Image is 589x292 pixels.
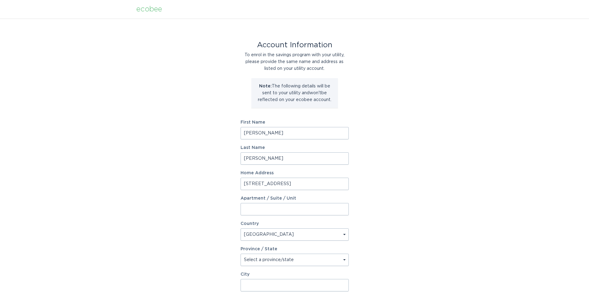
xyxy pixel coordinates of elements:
[256,83,333,103] p: The following details will be sent to your utility and won't be reflected on your ecobee account.
[136,6,162,13] div: ecobee
[241,42,349,49] div: Account Information
[241,196,349,201] label: Apartment / Suite / Unit
[241,272,349,277] label: City
[241,171,349,175] label: Home Address
[241,52,349,72] div: To enrol in the savings program with your utility, please provide the same name and address as li...
[241,247,277,251] label: Province / State
[241,222,259,226] label: Country
[259,84,272,88] strong: Note:
[241,120,349,125] label: First Name
[241,146,349,150] label: Last Name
